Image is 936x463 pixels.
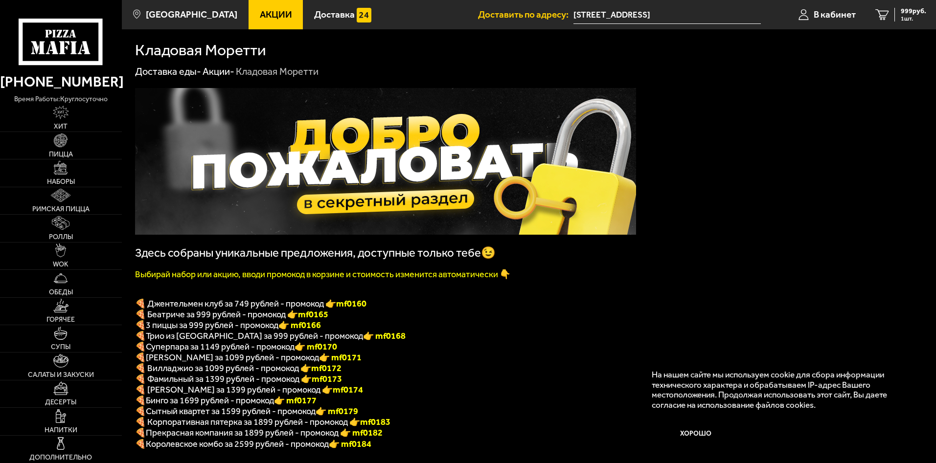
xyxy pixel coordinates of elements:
b: mf0174 [333,384,363,395]
span: 🍕 Фамильный за 1399 рублей - промокод 👉 [135,374,342,384]
span: Здесь собраны уникальные предложения, доступные только тебе😉 [135,246,496,260]
b: mf0165 [298,309,328,320]
h1: Кладовая Моретти [135,43,266,58]
span: Суперпара за 1149 рублей - промокод [146,341,295,352]
font: 🍕 [135,320,146,331]
b: mf0183 [360,417,390,427]
span: Сытный квартет за 1599 рублей - промокод [146,406,316,417]
font: 🍕 [135,427,146,438]
span: Супы [51,344,70,351]
b: mf0172 [311,363,342,374]
font: Выбирай набор или акцию, вводи промокод в корзине и стоимость изменится автоматически 👇 [135,269,510,280]
span: Акции [260,10,292,19]
font: 🍕 [135,439,146,449]
input: Ваш адрес доставки [573,6,761,24]
span: Роллы [49,234,73,241]
span: Пицца [49,151,73,158]
span: Хит [54,123,68,130]
span: 🍕 Беатриче за 999 рублей - промокод 👉 [135,309,328,320]
span: [GEOGRAPHIC_DATA] [146,10,237,19]
span: Обеды [49,289,73,296]
font: 👉 mf0170 [295,341,337,352]
b: 👉 mf0171 [319,352,362,363]
span: Бинго за 1699 рублей - промокод [146,395,274,406]
span: [PERSON_NAME] за 1099 рублей - промокод [146,352,319,363]
a: Доставка еды- [135,66,201,77]
span: Римская пицца [32,206,90,213]
span: 🍕 Корпоративная пятерка за 1899 рублей - промокод 👉 [135,417,390,427]
span: Наборы [47,178,75,185]
font: 👉 mf0182 [340,427,383,438]
b: mf0160 [336,298,366,309]
span: Дополнительно [29,454,92,461]
span: Салаты и закуски [28,372,94,378]
button: Хорошо [652,419,739,449]
span: 🍕 Джентельмен клуб за 749 рублей - промокод 👉 [135,298,366,309]
span: 🍕 Вилладжио за 1099 рублей - промокод 👉 [135,363,342,374]
font: 🍕 [135,341,146,352]
font: 👉 mf0184 [329,439,371,449]
img: 1024x1024 [135,88,636,235]
b: 🍕 [135,406,146,417]
img: 15daf4d41897b9f0e9f617042186c801.svg [357,8,371,22]
b: 👉 mf0179 [316,406,358,417]
b: 🍕 [135,395,146,406]
p: На нашем сайте мы используем cookie для сбора информации технического характера и обрабатываем IP... [652,370,907,410]
span: Доставить по адресу: [478,10,573,19]
span: Доставка [314,10,355,19]
b: 👉 mf0177 [274,395,317,406]
span: Трио из [GEOGRAPHIC_DATA] за 999 рублей - промокод [146,331,363,341]
span: 1 шт. [901,16,926,22]
div: Кладовая Моретти [236,66,319,78]
font: 👉 mf0168 [363,331,406,341]
span: Напитки [45,427,77,434]
b: 🍕 [135,352,146,363]
span: 3 пиццы за 999 рублей - промокод [146,320,278,331]
a: Акции- [203,66,234,77]
span: 🍕 [PERSON_NAME] за 1399 рублей - промокод 👉 [135,384,363,395]
span: Прекрасная компания за 1899 рублей - промокод [146,427,340,438]
font: 🍕 [135,331,146,341]
span: В кабинет [814,10,856,19]
span: Горячее [46,316,75,323]
font: 👉 mf0166 [278,320,321,331]
b: mf0173 [312,374,342,384]
span: Десерты [45,399,76,406]
span: Королевское комбо за 2599 рублей - промокод [146,439,329,449]
span: 999 руб. [901,8,926,15]
span: WOK [53,261,68,268]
